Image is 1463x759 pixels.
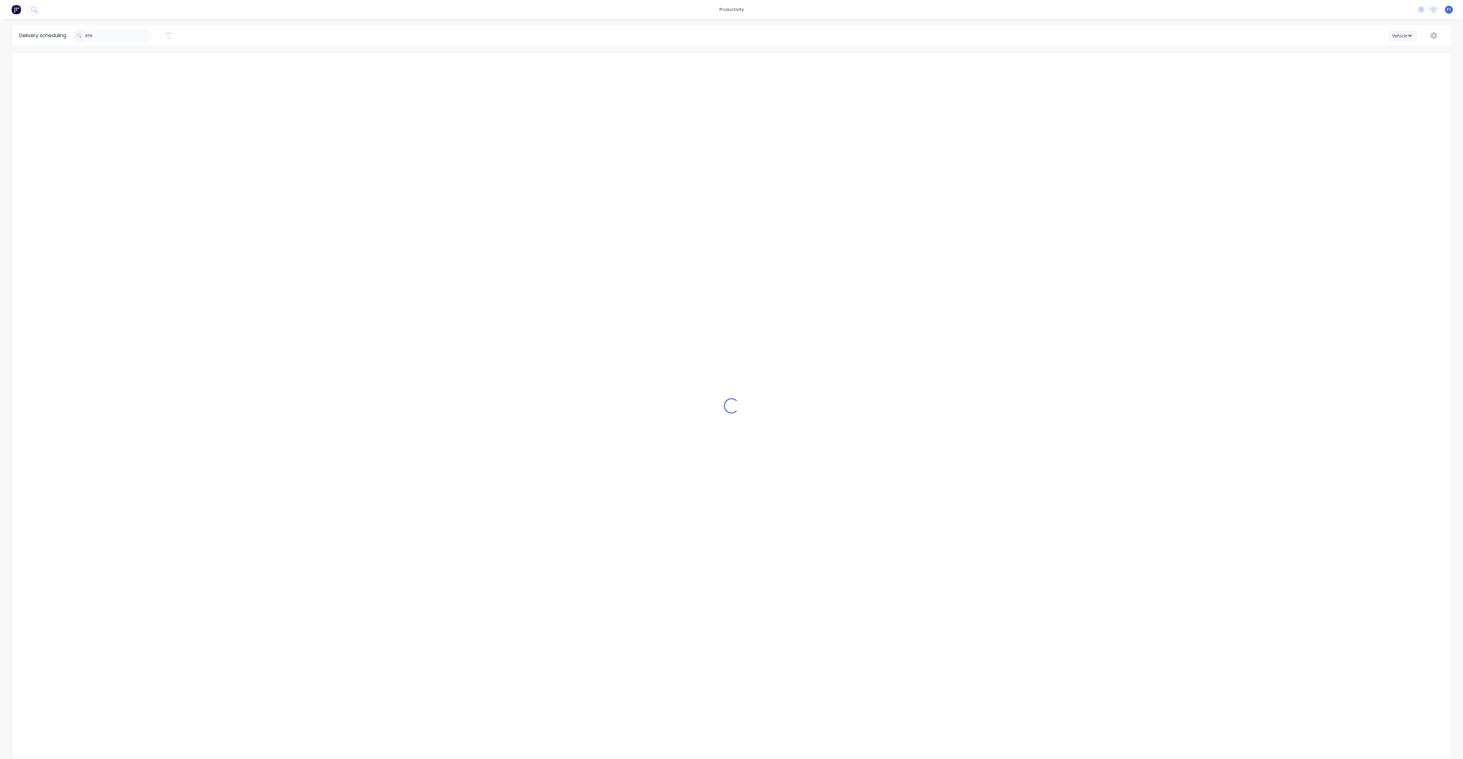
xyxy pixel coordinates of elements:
button: Vehicle [1389,30,1417,41]
div: productivity [716,5,747,14]
span: F1 [1447,7,1451,12]
input: Search for orders [85,29,152,42]
div: Vehicle [1392,32,1411,39]
img: Factory [11,5,21,14]
div: Delivery scheduling [13,25,73,46]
